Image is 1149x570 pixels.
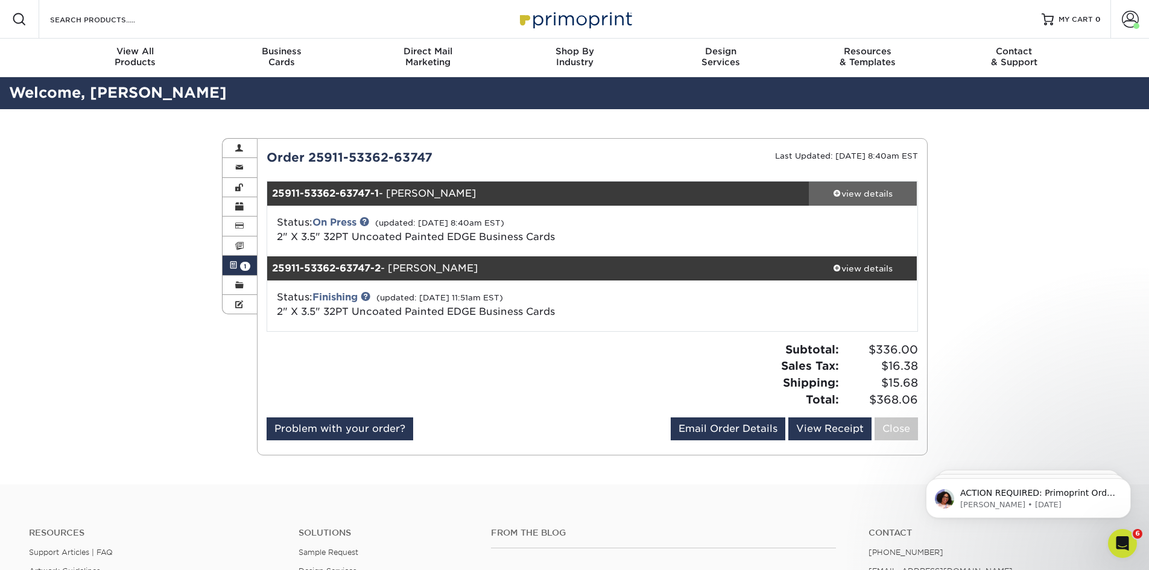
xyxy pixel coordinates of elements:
small: (updated: [DATE] 8:40am EST) [375,218,504,227]
a: view details [809,256,917,280]
span: Design [648,46,794,57]
span: 1 [240,262,250,271]
strong: 25911-53362-63747-1 [272,188,379,199]
span: 0 [1095,15,1101,24]
div: Services [648,46,794,68]
a: Finishing [312,291,358,303]
div: Products [62,46,209,68]
a: View Receipt [788,417,872,440]
span: 6 [1133,529,1142,539]
h4: Solutions [299,528,473,538]
a: 2" X 3.5" 32PT Uncoated Painted EDGE Business Cards [277,231,555,242]
a: 1 [223,256,258,275]
span: $336.00 [843,341,918,358]
small: (updated: [DATE] 11:51am EST) [376,293,503,302]
span: $16.38 [843,358,918,375]
a: DesignServices [648,39,794,77]
div: view details [809,262,917,274]
a: On Press [312,217,356,228]
span: $368.06 [843,391,918,408]
h4: Resources [29,528,280,538]
a: View AllProducts [62,39,209,77]
iframe: Intercom notifications message [908,453,1149,537]
div: Cards [208,46,355,68]
div: Status: [268,215,700,244]
span: Resources [794,46,941,57]
a: Direct MailMarketing [355,39,501,77]
a: [PHONE_NUMBER] [869,548,943,557]
span: Contact [941,46,1087,57]
strong: Subtotal: [785,343,839,356]
div: Status: [268,290,700,319]
a: 2" X 3.5" 32PT Uncoated Painted EDGE Business Cards [277,306,555,317]
span: Shop By [501,46,648,57]
strong: Sales Tax: [781,359,839,372]
a: view details [809,182,917,206]
small: Last Updated: [DATE] 8:40am EST [775,151,918,160]
a: Sample Request [299,548,358,557]
div: - [PERSON_NAME] [267,256,809,280]
a: Shop ByIndustry [501,39,648,77]
iframe: Intercom live chat [1108,529,1137,558]
a: Problem with your order? [267,417,413,440]
a: BusinessCards [208,39,355,77]
span: Business [208,46,355,57]
a: Email Order Details [671,417,785,440]
div: view details [809,188,917,200]
span: View All [62,46,209,57]
h4: From the Blog [491,528,836,538]
span: Direct Mail [355,46,501,57]
div: Industry [501,46,648,68]
a: Close [875,417,918,440]
a: Contact [869,528,1120,538]
a: Contact& Support [941,39,1087,77]
span: MY CART [1059,14,1093,25]
div: - [PERSON_NAME] [267,182,809,206]
span: $15.68 [843,375,918,391]
div: Order 25911-53362-63747 [258,148,592,166]
div: Marketing [355,46,501,68]
a: Resources& Templates [794,39,941,77]
img: Primoprint [514,6,635,32]
div: & Templates [794,46,941,68]
strong: 25911-53362-63747-2 [272,262,381,274]
strong: Total: [806,393,839,406]
div: & Support [941,46,1087,68]
input: SEARCH PRODUCTS..... [49,12,166,27]
strong: Shipping: [783,376,839,389]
